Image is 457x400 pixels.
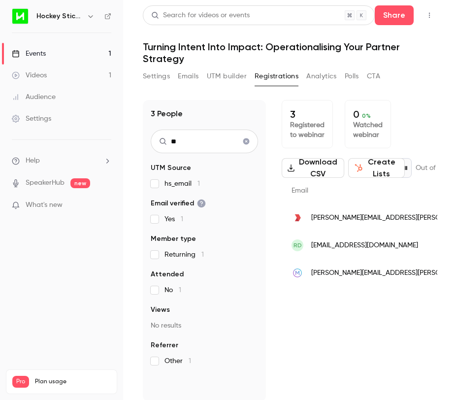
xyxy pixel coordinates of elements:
span: Member type [151,234,196,244]
button: Analytics [306,68,337,84]
div: Videos [12,70,47,80]
div: Settings [12,114,51,124]
span: Pro [12,376,29,388]
iframe: Noticeable Trigger [99,201,111,210]
p: 0 [353,108,383,120]
button: UTM builder [207,68,247,84]
li: help-dropdown-opener [12,156,111,166]
span: UTM Source [151,163,191,173]
button: Settings [143,68,170,84]
span: 1 [197,180,200,187]
button: Polls [345,68,359,84]
span: Rd [294,241,302,250]
span: What's new [26,200,63,210]
span: No [164,285,181,295]
img: Hockey Stick Advisory [12,8,28,24]
button: Share [375,5,414,25]
p: Registered to webinar [290,120,325,140]
span: Email [292,187,308,194]
span: 1 [201,251,204,258]
span: Other [164,356,191,366]
button: Clear search [238,133,254,149]
h6: Hockey Stick Advisory [36,11,83,21]
img: marsello.com [292,267,303,279]
div: Audience [12,92,56,102]
span: Referrer [151,340,178,350]
p: Watched webinar [353,120,383,140]
span: 1 [181,216,183,223]
button: Create Lists [348,158,405,178]
section: facet-groups [151,163,258,366]
h1: 3 People [151,108,183,120]
span: Plan usage [35,378,111,386]
span: new [70,178,90,188]
span: hs_email [164,179,200,189]
button: Emails [178,68,198,84]
span: 1 [179,287,181,294]
p: Out of 1 [416,163,440,173]
span: Yes [164,214,183,224]
span: 1 [189,358,191,365]
h1: Turning Intent Into Impact: Operationalising Your Partner Strategy [143,41,437,65]
span: Returning [164,250,204,260]
a: SpeakerHub [26,178,65,188]
button: Download CSV [282,158,344,178]
span: Help [26,156,40,166]
div: Search for videos or events [151,10,250,21]
button: Registrations [255,68,298,84]
span: [EMAIL_ADDRESS][DOMAIN_NAME] [311,240,418,251]
span: 0 % [362,112,371,119]
p: No results [151,321,258,331]
button: CTA [367,68,380,84]
p: 3 [290,108,325,120]
img: rollerdigital.com [292,212,303,224]
div: Events [12,49,46,59]
span: Attended [151,269,184,279]
span: Email verified [151,199,206,208]
span: Views [151,305,170,315]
